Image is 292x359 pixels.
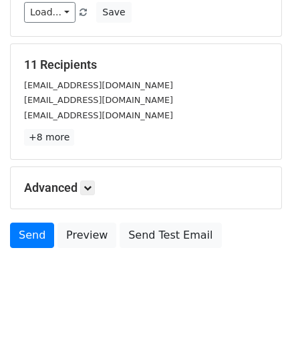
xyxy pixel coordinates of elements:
[10,223,54,248] a: Send
[24,181,268,195] h5: Advanced
[24,2,76,23] a: Load...
[57,223,116,248] a: Preview
[24,129,74,146] a: +8 more
[96,2,131,23] button: Save
[24,110,173,120] small: [EMAIL_ADDRESS][DOMAIN_NAME]
[24,57,268,72] h5: 11 Recipients
[24,80,173,90] small: [EMAIL_ADDRESS][DOMAIN_NAME]
[225,295,292,359] iframe: Chat Widget
[24,95,173,105] small: [EMAIL_ADDRESS][DOMAIN_NAME]
[120,223,221,248] a: Send Test Email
